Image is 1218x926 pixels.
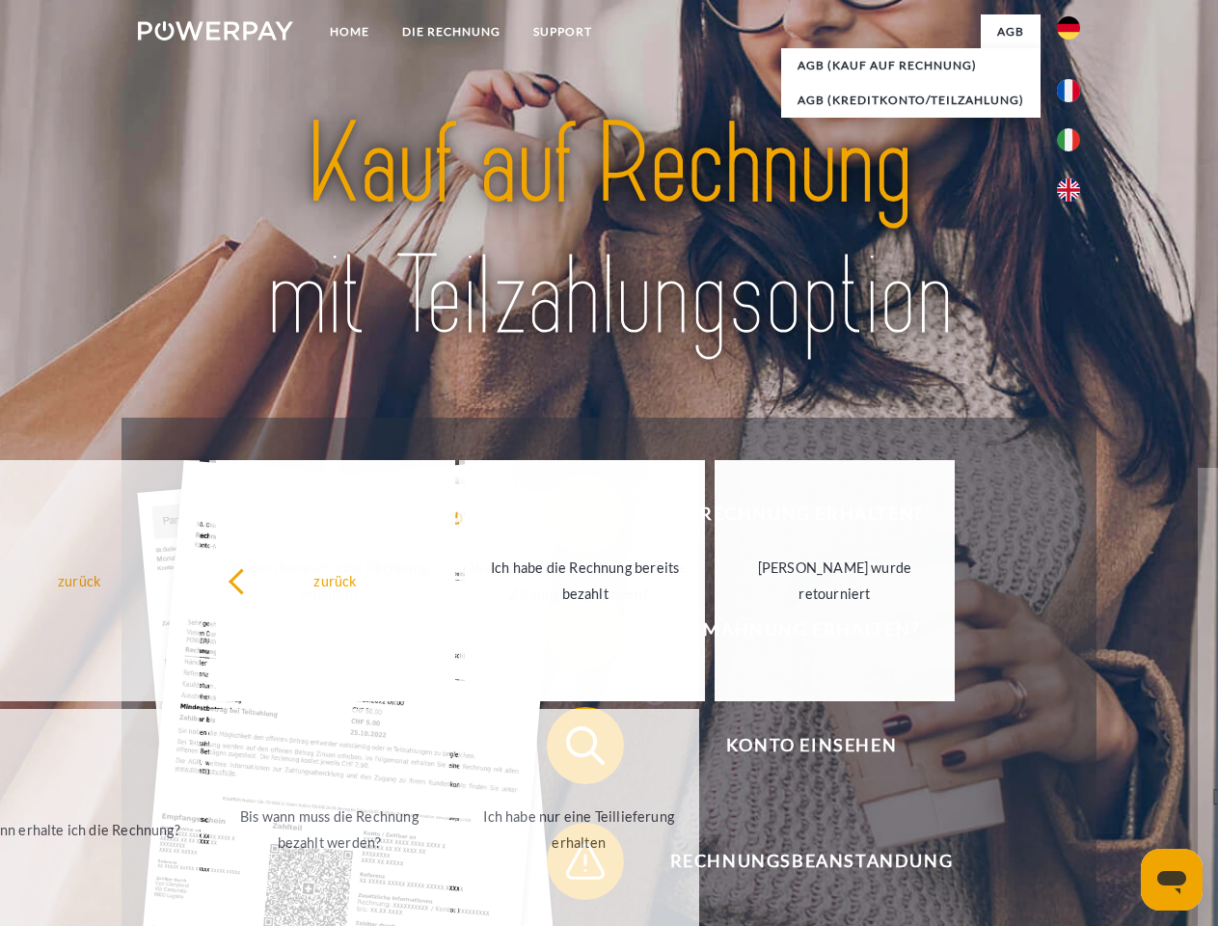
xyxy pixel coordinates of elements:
[781,48,1041,83] a: AGB (Kauf auf Rechnung)
[575,823,1047,900] span: Rechnungsbeanstandung
[1057,16,1080,40] img: de
[1057,79,1080,102] img: fr
[471,803,688,856] div: Ich habe nur eine Teillieferung erhalten
[547,823,1048,900] button: Rechnungsbeanstandung
[726,555,943,607] div: [PERSON_NAME] wurde retourniert
[228,567,445,593] div: zurück
[221,803,438,856] div: Bis wann muss die Rechnung bezahlt werden?
[184,93,1034,369] img: title-powerpay_de.svg
[1057,128,1080,151] img: it
[1141,849,1203,911] iframe: Schaltfläche zum Öffnen des Messaging-Fensters
[386,14,517,49] a: DIE RECHNUNG
[1057,178,1080,202] img: en
[575,707,1047,784] span: Konto einsehen
[981,14,1041,49] a: agb
[138,21,293,41] img: logo-powerpay-white.svg
[547,707,1048,784] button: Konto einsehen
[476,555,693,607] div: Ich habe die Rechnung bereits bezahlt
[517,14,609,49] a: SUPPORT
[781,83,1041,118] a: AGB (Kreditkonto/Teilzahlung)
[313,14,386,49] a: Home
